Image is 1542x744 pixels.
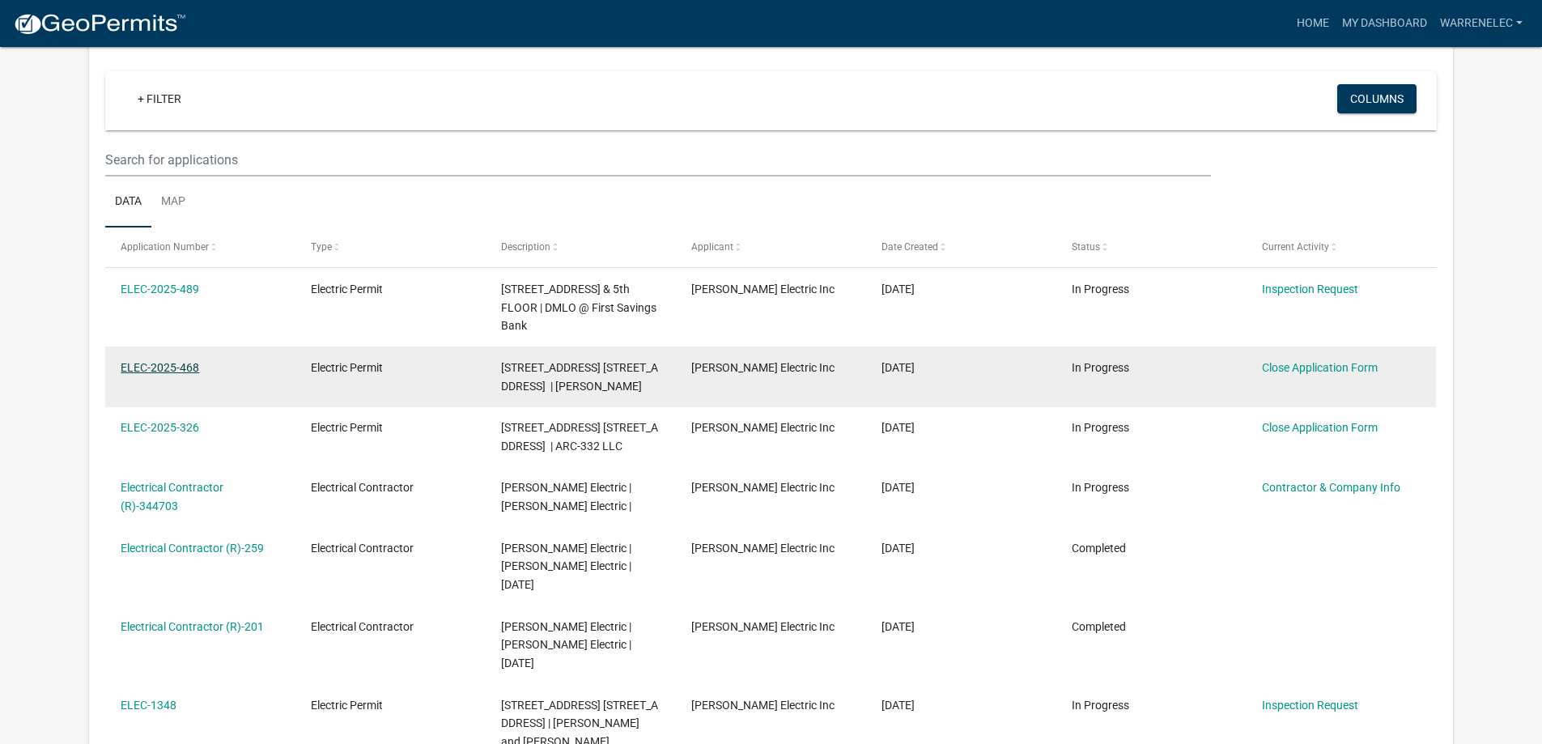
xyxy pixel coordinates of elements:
[295,227,486,266] datatable-header-cell: Type
[1290,8,1336,39] a: Home
[1072,241,1100,253] span: Status
[866,227,1056,266] datatable-header-cell: Date Created
[691,361,835,374] span: Warren Electric Inc
[881,361,915,374] span: 08/28/2025
[881,699,915,712] span: 02/19/2024
[881,283,915,295] span: 09/10/2025
[881,620,915,633] span: 02/19/2024
[1072,283,1129,295] span: In Progress
[311,699,383,712] span: Electric Permit
[121,421,199,434] a: ELEC-2025-326
[125,84,194,113] a: + Filter
[1072,699,1129,712] span: In Progress
[691,542,835,555] span: Warren Electric Inc
[881,421,915,434] span: 06/09/2025
[311,283,383,295] span: Electric Permit
[105,176,151,228] a: Data
[501,421,658,453] span: 332 SPRING STREET 332 Spring Street | ARC-332 LLC
[1434,8,1529,39] a: warrenelec
[105,143,1210,176] input: Search for applications
[121,481,223,512] a: Electrical Contractor (R)-344703
[121,542,264,555] a: Electrical Contractor (R)-259
[1262,241,1329,253] span: Current Activity
[1072,481,1129,494] span: In Progress
[691,699,835,712] span: Warren Electric Inc
[486,227,676,266] datatable-header-cell: Description
[1262,421,1378,434] a: Close Application Form
[1337,84,1417,113] button: Columns
[501,241,550,253] span: Description
[121,361,199,374] a: ELEC-2025-468
[121,241,209,253] span: Application Number
[121,699,176,712] a: ELEC-1348
[881,241,938,253] span: Date Created
[691,241,733,253] span: Applicant
[691,283,835,295] span: Warren Electric Inc
[1072,620,1126,633] span: Completed
[151,176,195,228] a: Map
[501,361,658,393] span: 1202 SPRUCE DRIVE 1202 Spruce Drive | Wilson Angela
[881,542,915,555] span: 12/05/2024
[1262,361,1378,374] a: Close Application Form
[1072,542,1126,555] span: Completed
[501,620,631,670] span: Warren Electric | Warren Electric | 12/31/2024
[501,542,631,592] span: Warren Electric | Warren Electric | 12/31/2025
[1246,227,1436,266] datatable-header-cell: Current Activity
[105,227,295,266] datatable-header-cell: Application Number
[676,227,866,266] datatable-header-cell: Applicant
[1262,283,1358,295] a: Inspection Request
[501,283,656,333] span: 702 NORTH SHORE DRIVE 4th & 5th FLOOR | DMLO @ First Savings Bank
[121,283,199,295] a: ELEC-2025-489
[691,481,835,494] span: Warren Electric Inc
[1056,227,1246,266] datatable-header-cell: Status
[1262,481,1400,494] a: Contractor & Company Info
[1262,699,1358,712] a: Inspection Request
[311,542,414,555] span: Electrical Contractor
[1072,361,1129,374] span: In Progress
[691,421,835,434] span: Warren Electric Inc
[311,421,383,434] span: Electric Permit
[311,620,414,633] span: Electrical Contractor
[311,241,332,253] span: Type
[1336,8,1434,39] a: My Dashboard
[881,481,915,494] span: 12/06/2024
[311,481,414,494] span: Electrical Contractor
[691,620,835,633] span: Warren Electric Inc
[121,620,264,633] a: Electrical Contractor (R)-201
[501,481,631,512] span: Warren Electric | Warren Electric |
[311,361,383,374] span: Electric Permit
[1072,421,1129,434] span: In Progress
